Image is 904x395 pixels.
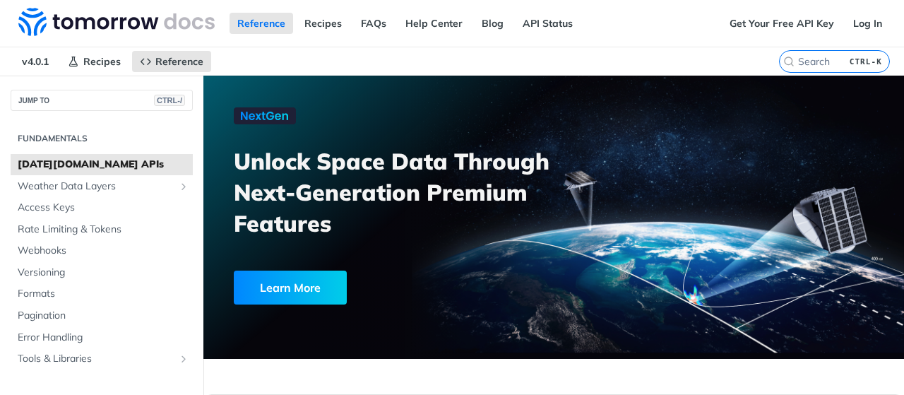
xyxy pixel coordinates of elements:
a: Log In [845,13,890,34]
span: Versioning [18,266,189,280]
a: [DATE][DOMAIN_NAME] APIs [11,154,193,175]
a: Reference [230,13,293,34]
a: Blog [474,13,511,34]
a: Learn More [234,271,502,305]
svg: Search [783,56,795,67]
a: Access Keys [11,197,193,218]
button: Show subpages for Tools & Libraries [178,353,189,365]
span: Pagination [18,309,189,323]
a: Versioning [11,262,193,283]
button: Show subpages for Weather Data Layers [178,181,189,192]
div: Learn More [234,271,347,305]
a: Get Your Free API Key [722,13,842,34]
span: v4.0.1 [14,51,56,72]
span: Weather Data Layers [18,179,174,194]
img: Tomorrow.io Weather API Docs [18,8,215,36]
a: Weather Data LayersShow subpages for Weather Data Layers [11,176,193,197]
a: Rate Limiting & Tokens [11,219,193,240]
img: NextGen [234,107,296,124]
span: Recipes [83,55,121,68]
span: Access Keys [18,201,189,215]
a: Recipes [60,51,129,72]
h3: Unlock Space Data Through Next-Generation Premium Features [234,146,569,239]
span: Webhooks [18,244,189,258]
span: [DATE][DOMAIN_NAME] APIs [18,158,189,172]
h2: Fundamentals [11,132,193,145]
span: Reference [155,55,203,68]
a: Webhooks [11,240,193,261]
span: Error Handling [18,331,189,345]
a: Help Center [398,13,470,34]
span: Formats [18,287,189,301]
a: Tools & LibrariesShow subpages for Tools & Libraries [11,348,193,370]
a: Recipes [297,13,350,34]
a: API Status [515,13,581,34]
a: FAQs [353,13,394,34]
a: Pagination [11,305,193,326]
span: CTRL-/ [154,95,185,106]
kbd: CTRL-K [846,54,886,69]
span: Rate Limiting & Tokens [18,223,189,237]
button: JUMP TOCTRL-/ [11,90,193,111]
span: Tools & Libraries [18,352,174,366]
a: Reference [132,51,211,72]
a: Error Handling [11,327,193,348]
a: Formats [11,283,193,305]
